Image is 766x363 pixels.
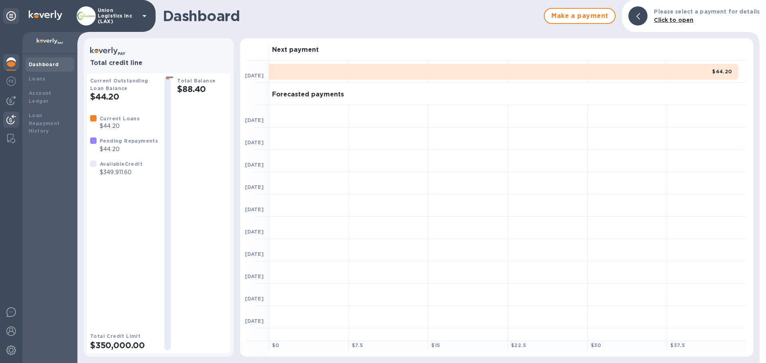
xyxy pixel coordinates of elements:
span: Make a payment [551,11,608,21]
b: [DATE] [245,318,264,324]
b: $ 22.5 [511,342,526,348]
div: Unpin categories [3,8,19,24]
b: [DATE] [245,251,264,257]
h2: $44.20 [90,92,158,102]
h2: $350,000.00 [90,340,158,350]
b: [DATE] [245,273,264,279]
p: $44.20 [100,145,158,153]
b: [DATE] [245,73,264,78]
b: Loan Repayment History [29,112,60,134]
p: Union Logistics Inc (LAX) [98,8,138,24]
b: Current Outstanding Loan Balance [90,78,148,91]
img: Logo [29,10,62,20]
b: Click to open [654,17,693,23]
p: $349,911.60 [100,168,142,177]
b: [DATE] [245,296,264,302]
b: [DATE] [245,206,264,212]
h1: Dashboard [163,8,540,24]
b: $ 30 [591,342,601,348]
b: $44.20 [712,69,732,75]
p: $44.20 [100,122,140,130]
b: [DATE] [245,229,264,235]
b: [DATE] [245,162,264,168]
b: Available Credit [100,161,142,167]
h3: Forecasted payments [272,91,344,98]
b: $ 7.5 [352,342,363,348]
b: Loans [29,76,45,82]
button: Make a payment [544,8,616,24]
b: $ 0 [272,342,279,348]
b: [DATE] [245,117,264,123]
h3: Next payment [272,46,319,54]
b: Pending Repayments [100,138,158,144]
b: [DATE] [245,184,264,190]
b: $ 15 [431,342,440,348]
b: Account Ledger [29,90,51,104]
h2: $88.40 [177,84,227,94]
b: [DATE] [245,139,264,145]
b: Total Credit Limit [90,333,140,339]
b: Dashboard [29,61,59,67]
b: Current Loans [100,116,140,122]
b: Please select a payment for details [654,8,760,15]
img: Foreign exchange [6,77,16,86]
h3: Total credit line [90,59,227,67]
b: Total Balance [177,78,215,84]
b: $ 37.5 [670,342,685,348]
